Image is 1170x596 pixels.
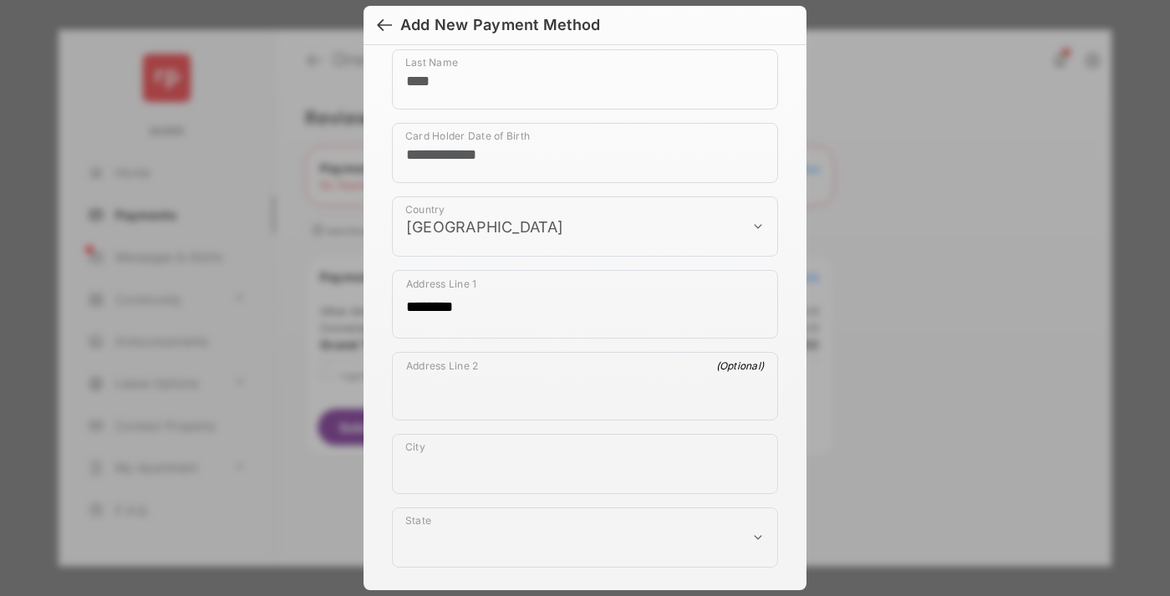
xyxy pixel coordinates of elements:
div: payment_method_screening[postal_addresses][country] [392,196,778,257]
div: Add New Payment Method [400,16,600,34]
div: payment_method_screening[postal_addresses][locality] [392,434,778,494]
div: payment_method_screening[postal_addresses][administrativeArea] [392,507,778,568]
div: payment_method_screening[postal_addresses][addressLine2] [392,352,778,420]
div: payment_method_screening[postal_addresses][addressLine1] [392,270,778,339]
